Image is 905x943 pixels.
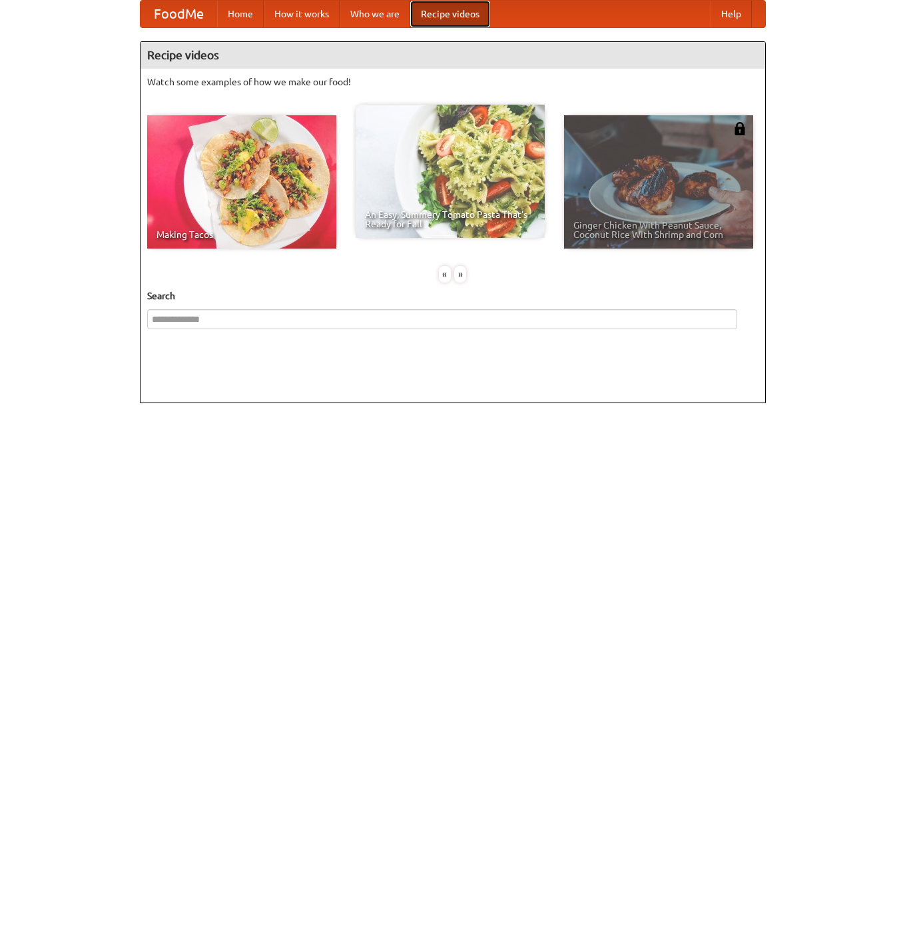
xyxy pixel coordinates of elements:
span: Making Tacos [156,230,327,239]
a: Making Tacos [147,115,336,249]
a: Help [711,1,752,27]
h4: Recipe videos [141,42,765,69]
a: Who we are [340,1,410,27]
img: 483408.png [733,122,747,135]
a: How it works [264,1,340,27]
a: Recipe videos [410,1,490,27]
div: » [454,266,466,283]
h5: Search [147,289,758,303]
a: Home [217,1,264,27]
a: FoodMe [141,1,217,27]
div: « [439,266,451,283]
a: An Easy, Summery Tomato Pasta That's Ready for Fall [356,105,545,238]
p: Watch some examples of how we make our food! [147,75,758,89]
span: An Easy, Summery Tomato Pasta That's Ready for Fall [365,210,535,229]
